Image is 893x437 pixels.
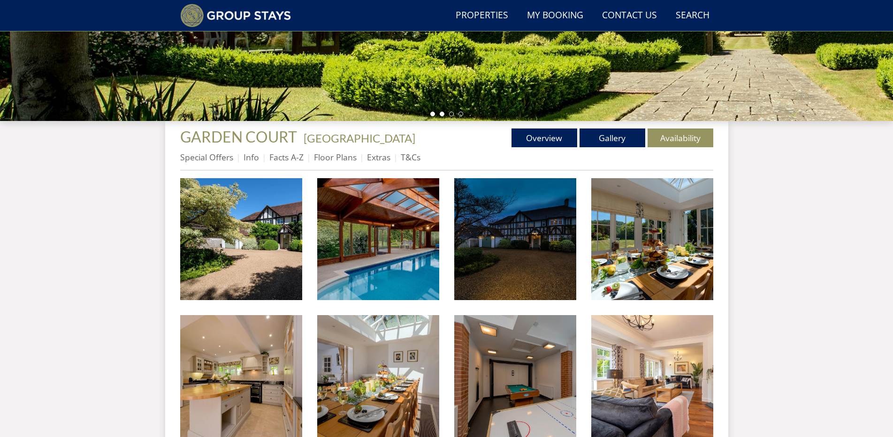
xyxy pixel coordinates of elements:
img: Garden Court - Doors open from the living room onto the terrace [591,315,713,437]
a: Contact Us [598,5,661,26]
a: Special Offers [180,151,233,163]
img: Garden Court - Pool and air hockey in the games room [454,315,576,437]
img: Garden Court - Large Group Holidays Near London [180,178,302,300]
span: - [300,131,415,145]
img: Garden Court - The dining area is flooded with light on sunny days [591,178,713,300]
a: Overview [511,128,577,147]
img: Garden Court - The kitchen is bright and fresh, and well equipped for large groups [180,315,302,437]
a: Facts A-Z [269,151,304,163]
span: GARDEN COURT [180,128,297,146]
img: Group Stays [180,4,291,27]
a: [GEOGRAPHIC_DATA] [304,131,415,145]
a: Gallery [580,128,645,147]
a: Search [672,5,713,26]
a: T&Cs [401,151,420,163]
img: Garden Court - The dining area is in the light and airy orangery [317,315,439,437]
a: Floor Plans [314,151,357,163]
a: Info [244,151,259,163]
img: Garden Court - Group accommodation in a peaceful setting just half an hour from London [454,178,576,300]
a: GARDEN COURT [180,128,300,146]
a: Extras [367,151,390,163]
a: My Booking [523,5,587,26]
a: Properties [452,5,512,26]
img: Garden Court - A holiday house for 14, with a private indoor pool and 2 acres of grounds [317,178,439,300]
a: Availability [648,128,713,147]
